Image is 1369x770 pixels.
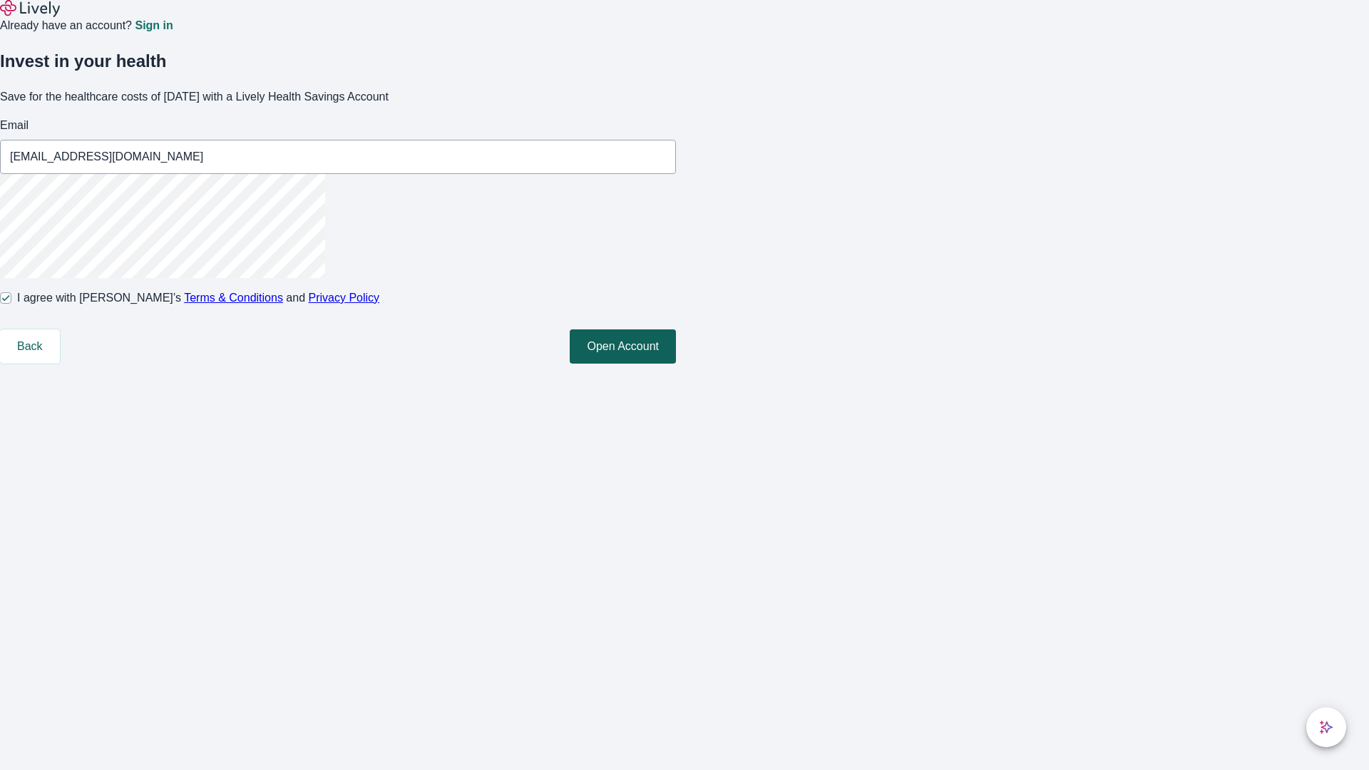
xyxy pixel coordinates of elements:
button: Open Account [570,329,676,364]
svg: Lively AI Assistant [1319,720,1333,734]
a: Privacy Policy [309,292,380,304]
a: Sign in [135,20,173,31]
button: chat [1306,707,1346,747]
span: I agree with [PERSON_NAME]’s and [17,289,379,307]
a: Terms & Conditions [184,292,283,304]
